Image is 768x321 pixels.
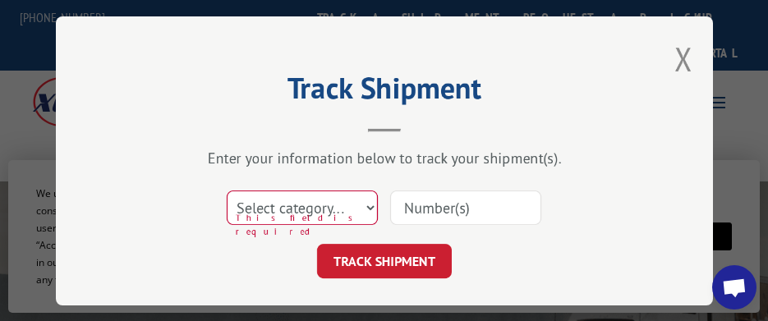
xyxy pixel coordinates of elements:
[138,76,631,108] h2: Track Shipment
[317,244,452,278] button: TRACK SHIPMENT
[236,211,377,238] span: This field is required
[390,190,541,225] input: Number(s)
[712,265,757,310] div: Open chat
[138,149,631,167] div: Enter your information below to track your shipment(s).
[674,37,692,80] button: Close modal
